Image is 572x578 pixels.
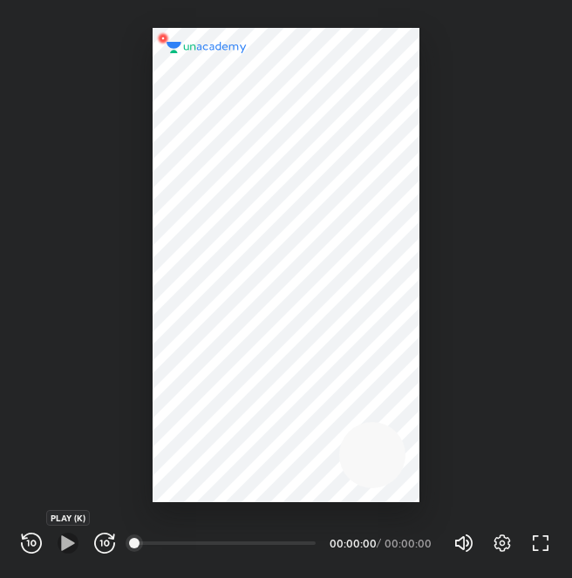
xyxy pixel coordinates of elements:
div: 00:00:00 [330,538,373,548]
img: logo.2a7e12a2.svg [167,42,247,54]
div: / [377,538,381,548]
div: 00:00:00 [385,538,432,548]
img: wMgqJGBwKWe8AAAAABJRU5ErkJggg== [153,28,174,49]
div: PLAY (K) [46,510,90,526]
